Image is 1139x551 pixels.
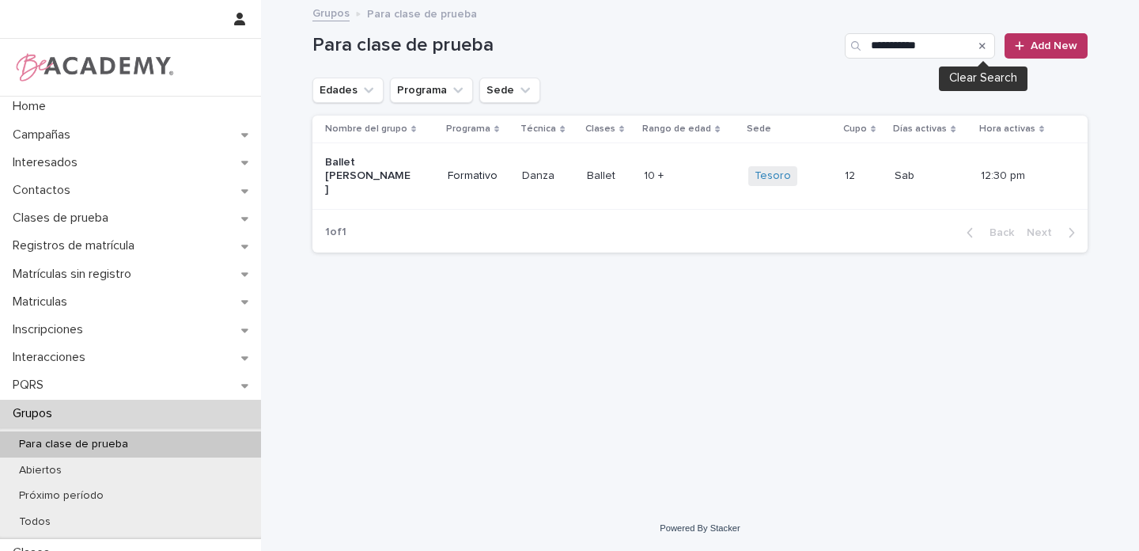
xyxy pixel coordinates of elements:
p: Rango de edad [642,120,711,138]
a: Add New [1005,33,1088,59]
button: Programa [390,78,473,103]
p: Inscripciones [6,322,96,337]
p: Clases de prueba [6,211,121,226]
p: 1 of 1 [312,213,359,252]
p: Grupos [6,406,65,421]
p: Cupo [843,120,867,138]
p: 10 + [644,166,667,183]
p: Ballet [587,169,632,183]
span: Next [1027,227,1061,238]
p: Contactos [6,183,83,198]
button: Sede [479,78,540,103]
p: Sede [747,120,771,138]
p: Todos [6,515,63,529]
h1: Para clase de prueba [312,34,838,57]
p: Ballet [PERSON_NAME] [325,156,413,196]
p: Nombre del grupo [325,120,407,138]
p: Sab [895,166,918,183]
p: Próximo período [6,489,116,503]
p: Registros de matrícula [6,238,147,253]
span: Back [980,227,1014,238]
button: Edades [312,78,384,103]
p: Días activas [893,120,947,138]
p: Home [6,99,59,114]
p: PQRS [6,378,56,393]
p: Técnica [520,120,556,138]
a: Grupos [312,3,350,21]
a: Tesoro [755,169,791,183]
p: 12 [845,166,858,183]
p: 12:30 pm [981,169,1062,183]
p: Programa [446,120,490,138]
p: Para clase de prueba [6,438,141,451]
a: Powered By Stacker [660,523,740,533]
p: Hora activas [979,120,1035,138]
input: Search [845,33,995,59]
p: Interesados [6,155,90,170]
p: Matrículas sin registro [6,267,144,282]
p: Campañas [6,127,83,142]
tr: Ballet [PERSON_NAME]FormativoDanzaBallet10 +10 + Tesoro 1212 SabSab 12:30 pm [312,143,1088,209]
span: Add New [1031,40,1077,51]
p: Abiertos [6,464,74,477]
p: Clases [585,120,615,138]
button: Next [1020,226,1088,240]
p: Danza [522,169,573,183]
p: Para clase de prueba [367,4,477,21]
button: Back [954,226,1020,240]
p: Formativo [448,169,509,183]
p: Matriculas [6,294,80,310]
p: Interacciones [6,350,98,365]
img: WPrjXfSUmiLcdUfaYY4Q [13,51,175,83]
